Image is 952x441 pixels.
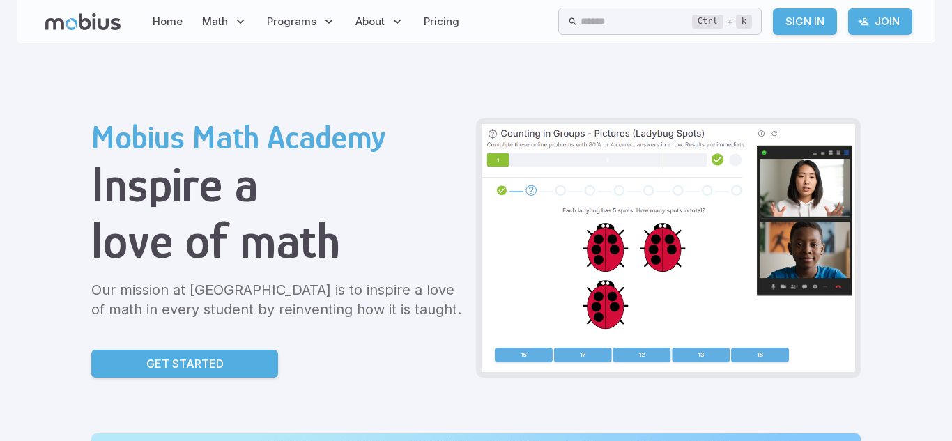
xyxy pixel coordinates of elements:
h1: love of math [91,212,465,269]
a: Sign In [773,8,837,35]
a: Pricing [420,6,463,38]
kbd: k [736,15,752,29]
span: Math [202,14,228,29]
a: Join [848,8,912,35]
img: Grade 2 Class [482,124,855,372]
span: Programs [267,14,316,29]
p: Get Started [146,355,224,372]
div: + [692,13,752,30]
a: Get Started [91,350,278,378]
p: Our mission at [GEOGRAPHIC_DATA] is to inspire a love of math in every student by reinventing how... [91,280,465,319]
span: About [355,14,385,29]
kbd: Ctrl [692,15,723,29]
h1: Inspire a [91,156,465,212]
a: Home [148,6,187,38]
h2: Mobius Math Academy [91,118,465,156]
